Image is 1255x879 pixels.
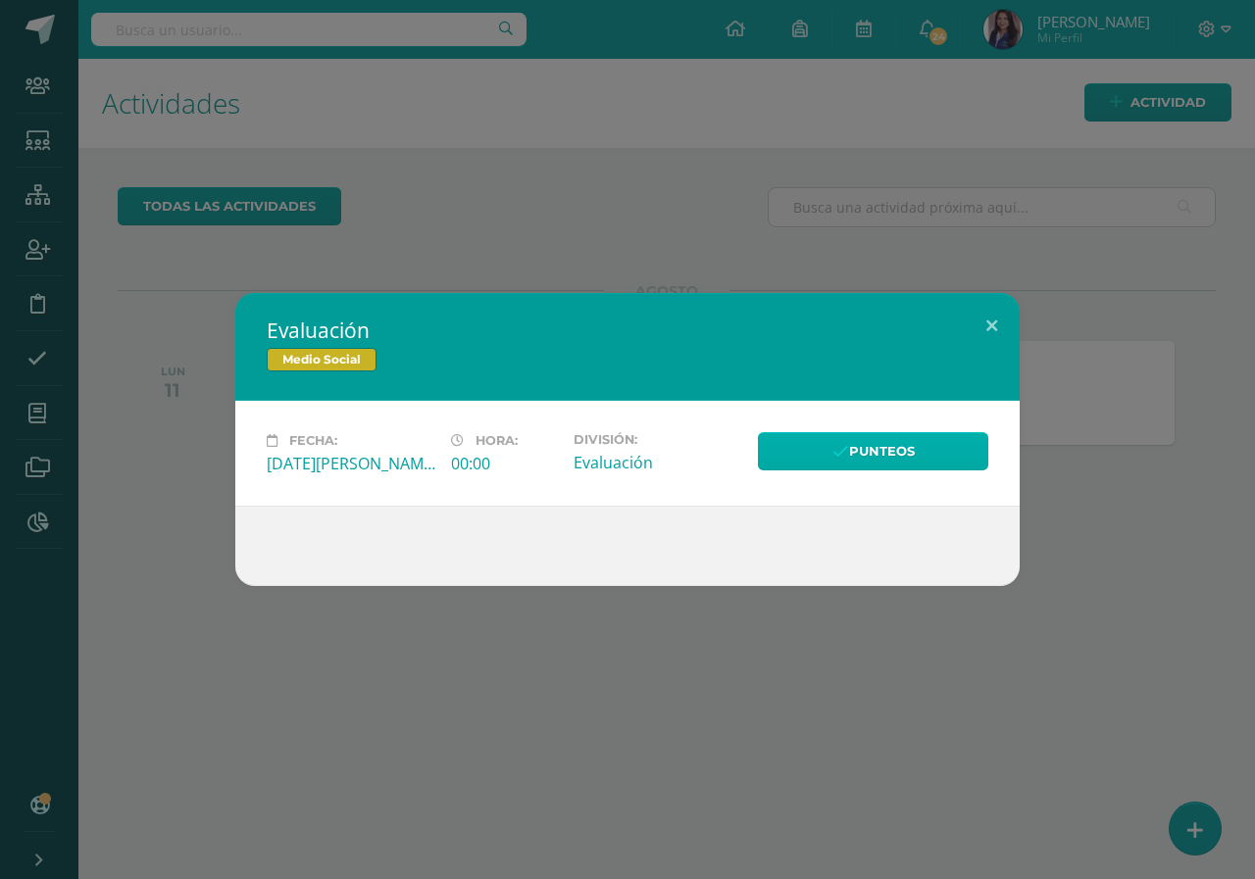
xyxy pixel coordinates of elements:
h2: Evaluación [267,317,988,344]
div: [DATE][PERSON_NAME] [267,453,435,474]
label: División: [574,432,742,447]
div: Evaluación [574,452,742,473]
a: Medio Social [267,348,376,371]
button: Close (Esc) [964,293,1020,360]
div: 00:00 [451,453,558,474]
span: Fecha: [289,433,337,448]
a: Punteos [758,432,988,470]
span: Hora: [476,433,518,448]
